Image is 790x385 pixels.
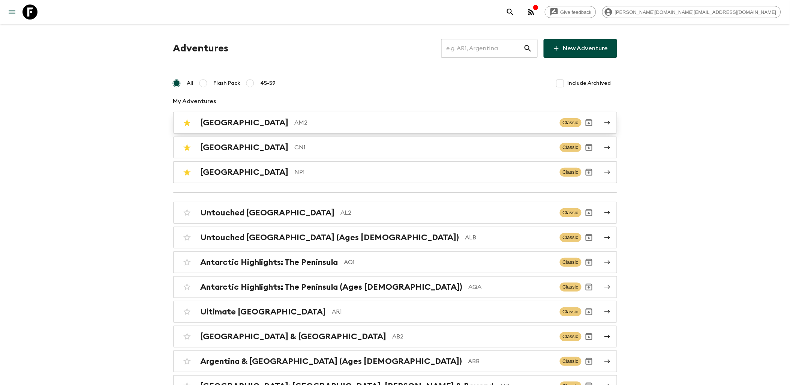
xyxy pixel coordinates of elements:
[560,283,582,292] span: Classic
[582,255,597,270] button: Archive
[201,332,387,341] h2: [GEOGRAPHIC_DATA] & [GEOGRAPHIC_DATA]
[201,282,463,292] h2: Antarctic Highlights: The Peninsula (Ages [DEMOGRAPHIC_DATA])
[469,283,554,292] p: AQA
[465,233,554,242] p: ALB
[544,39,617,58] a: New Adventure
[582,304,597,319] button: Archive
[560,208,582,217] span: Classic
[611,9,781,15] span: [PERSON_NAME][DOMAIN_NAME][EMAIL_ADDRESS][DOMAIN_NAME]
[560,168,582,177] span: Classic
[295,168,554,177] p: NP1
[173,326,617,347] a: [GEOGRAPHIC_DATA] & [GEOGRAPHIC_DATA]AB2ClassicArchive
[393,332,554,341] p: AB2
[582,329,597,344] button: Archive
[173,112,617,134] a: [GEOGRAPHIC_DATA]AM2ClassicArchive
[344,258,554,267] p: AQ1
[332,307,554,316] p: AR1
[602,6,781,18] div: [PERSON_NAME][DOMAIN_NAME][EMAIL_ADDRESS][DOMAIN_NAME]
[201,356,462,366] h2: Argentina & [GEOGRAPHIC_DATA] (Ages [DEMOGRAPHIC_DATA])
[545,6,596,18] a: Give feedback
[187,80,194,87] span: All
[173,202,617,224] a: Untouched [GEOGRAPHIC_DATA]AL2ClassicArchive
[560,118,582,127] span: Classic
[503,5,518,20] button: search adventures
[173,137,617,158] a: [GEOGRAPHIC_DATA]CN1ClassicArchive
[560,258,582,267] span: Classic
[201,208,335,218] h2: Untouched [GEOGRAPHIC_DATA]
[173,276,617,298] a: Antarctic Highlights: The Peninsula (Ages [DEMOGRAPHIC_DATA])AQAClassicArchive
[341,208,554,217] p: AL2
[173,301,617,323] a: Ultimate [GEOGRAPHIC_DATA]AR1ClassicArchive
[582,140,597,155] button: Archive
[582,280,597,295] button: Archive
[261,80,276,87] span: 45-59
[582,205,597,220] button: Archive
[173,251,617,273] a: Antarctic Highlights: The PeninsulaAQ1ClassicArchive
[560,307,582,316] span: Classic
[201,118,289,128] h2: [GEOGRAPHIC_DATA]
[295,143,554,152] p: CN1
[173,161,617,183] a: [GEOGRAPHIC_DATA]NP1ClassicArchive
[582,165,597,180] button: Archive
[214,80,241,87] span: Flash Pack
[201,307,326,317] h2: Ultimate [GEOGRAPHIC_DATA]
[560,233,582,242] span: Classic
[582,115,597,130] button: Archive
[560,332,582,341] span: Classic
[560,357,582,366] span: Classic
[4,5,19,20] button: menu
[201,167,289,177] h2: [GEOGRAPHIC_DATA]
[173,227,617,248] a: Untouched [GEOGRAPHIC_DATA] (Ages [DEMOGRAPHIC_DATA])ALBClassicArchive
[295,118,554,127] p: AM2
[556,9,596,15] span: Give feedback
[441,38,523,59] input: e.g. AR1, Argentina
[582,230,597,245] button: Archive
[173,350,617,372] a: Argentina & [GEOGRAPHIC_DATA] (Ages [DEMOGRAPHIC_DATA])ABBClassicArchive
[560,143,582,152] span: Classic
[468,357,554,366] p: ABB
[173,41,229,56] h1: Adventures
[568,80,611,87] span: Include Archived
[173,97,617,106] p: My Adventures
[201,233,459,242] h2: Untouched [GEOGRAPHIC_DATA] (Ages [DEMOGRAPHIC_DATA])
[201,143,289,152] h2: [GEOGRAPHIC_DATA]
[582,354,597,369] button: Archive
[201,257,338,267] h2: Antarctic Highlights: The Peninsula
